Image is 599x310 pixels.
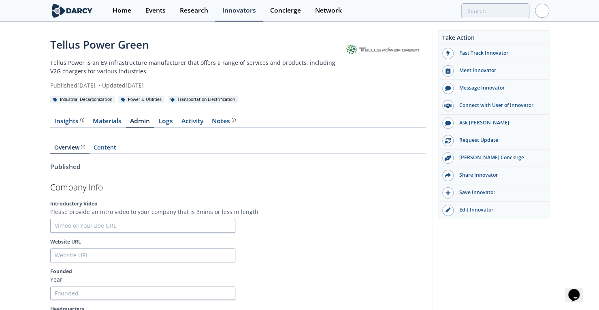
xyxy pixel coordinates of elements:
a: Notes [208,118,240,128]
a: Edit Innovator [438,202,549,219]
div: Concierge [270,7,301,14]
button: Save Innovator [438,184,549,202]
div: Published [50,162,426,172]
div: Tellus Power Green [50,37,342,53]
a: Insights [50,118,89,128]
div: Ask [PERSON_NAME] [454,119,544,126]
div: Industrial Decarbonization [50,96,115,103]
div: Take Action [438,33,549,45]
div: Transportation Electrification [168,96,238,103]
div: Save Innovator [454,189,544,196]
div: Overview [54,145,85,150]
div: Published [DATE] Updated [DATE] [50,81,342,90]
div: Innovators [222,7,256,14]
div: Message Innovator [454,84,544,92]
div: Research [180,7,208,14]
a: Content [90,145,121,154]
img: information.svg [81,145,85,149]
p: Please provide an intro video to your company that is 3mins or less in length [50,207,426,216]
img: logo-wide.svg [50,4,94,18]
label: Website URL [50,238,426,246]
label: Introductory Video [50,200,426,207]
input: Vimeo or YouTube URL [50,219,235,233]
iframe: chat widget [565,278,591,302]
div: Share Innovator [454,171,544,179]
p: Tellus Power is an EV infrastructure manufacturer that offers a range of services and products, i... [50,58,342,75]
span: • [97,81,102,89]
input: Website URL [50,248,235,262]
h2: Company Info [50,183,426,192]
div: Notes [212,118,236,124]
div: Connect with User of Innovator [454,102,544,109]
div: Network [315,7,342,14]
div: Fast Track Innovator [454,49,544,57]
img: information.svg [80,118,85,122]
div: Meet Innovator [454,67,544,74]
div: Insights [54,118,84,124]
input: Founded [50,286,235,300]
img: information.svg [232,118,236,122]
label: Founded [50,268,426,275]
a: Admin [126,118,154,128]
div: Events [145,7,166,14]
input: Advanced Search [461,3,529,18]
img: Profile [535,4,549,18]
p: Year [50,275,426,284]
a: Activity [177,118,208,128]
a: Overview [50,145,90,154]
div: Power & Utilities [118,96,165,103]
div: Request Update [454,137,544,144]
div: Edit Innovator [454,206,544,214]
a: Logs [154,118,177,128]
a: Materials [89,118,126,128]
div: [PERSON_NAME] Concierge [454,154,544,161]
div: Home [113,7,131,14]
